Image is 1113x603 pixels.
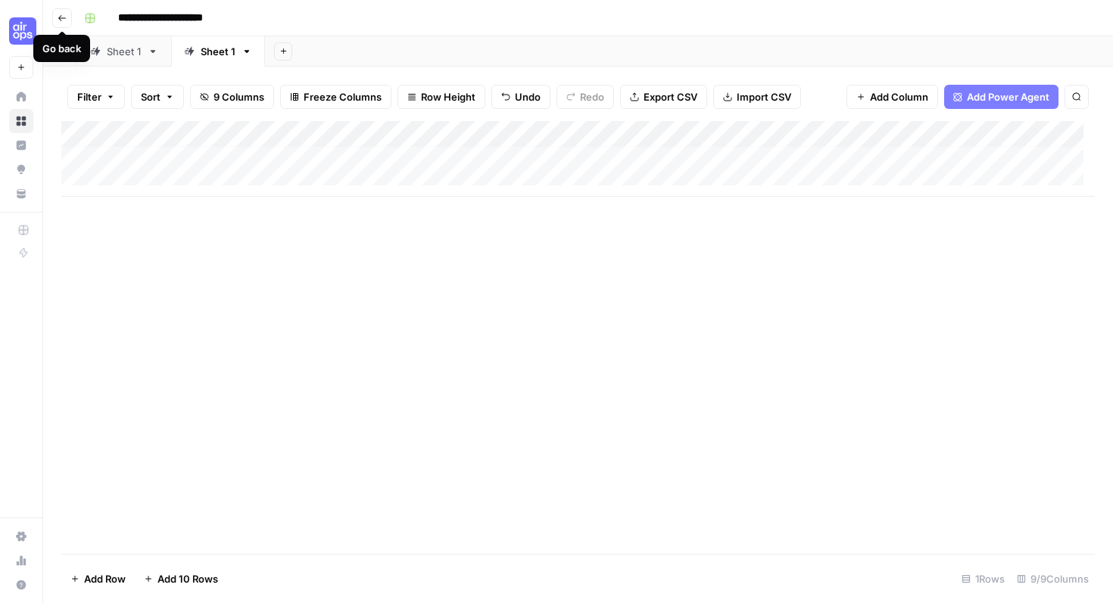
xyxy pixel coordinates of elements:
a: Usage [9,549,33,573]
div: 9/9 Columns [1011,567,1095,591]
button: Freeze Columns [280,85,391,109]
button: Import CSV [713,85,801,109]
a: Insights [9,133,33,157]
span: 9 Columns [214,89,264,104]
button: Sort [131,85,184,109]
span: Add Power Agent [967,89,1049,104]
span: Import CSV [737,89,791,104]
a: Settings [9,524,33,549]
span: Add Column [870,89,928,104]
span: Add 10 Rows [157,571,218,586]
button: Add Power Agent [944,85,1058,109]
a: Sheet 1 [171,36,265,67]
button: Undo [491,85,550,109]
span: Freeze Columns [304,89,382,104]
button: Row Height [397,85,485,109]
button: Filter [67,85,125,109]
button: Add Row [61,567,135,591]
button: Help + Support [9,573,33,597]
div: 1 Rows [956,567,1011,591]
a: Opportunities [9,157,33,182]
button: 9 Columns [190,85,274,109]
div: Sheet 1 [107,44,142,59]
button: Export CSV [620,85,707,109]
span: Row Height [421,89,475,104]
a: Your Data [9,182,33,206]
a: Sheet 1 [77,36,171,67]
span: Export CSV [644,89,697,104]
button: Workspace: September Cohort [9,12,33,50]
span: Undo [515,89,541,104]
div: Sheet 1 [201,44,235,59]
button: Add Column [846,85,938,109]
span: Sort [141,89,161,104]
span: Filter [77,89,101,104]
a: Home [9,85,33,109]
button: Redo [556,85,614,109]
button: Add 10 Rows [135,567,227,591]
span: Redo [580,89,604,104]
a: Browse [9,109,33,133]
span: Add Row [84,571,126,586]
img: September Cohort Logo [9,17,36,45]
